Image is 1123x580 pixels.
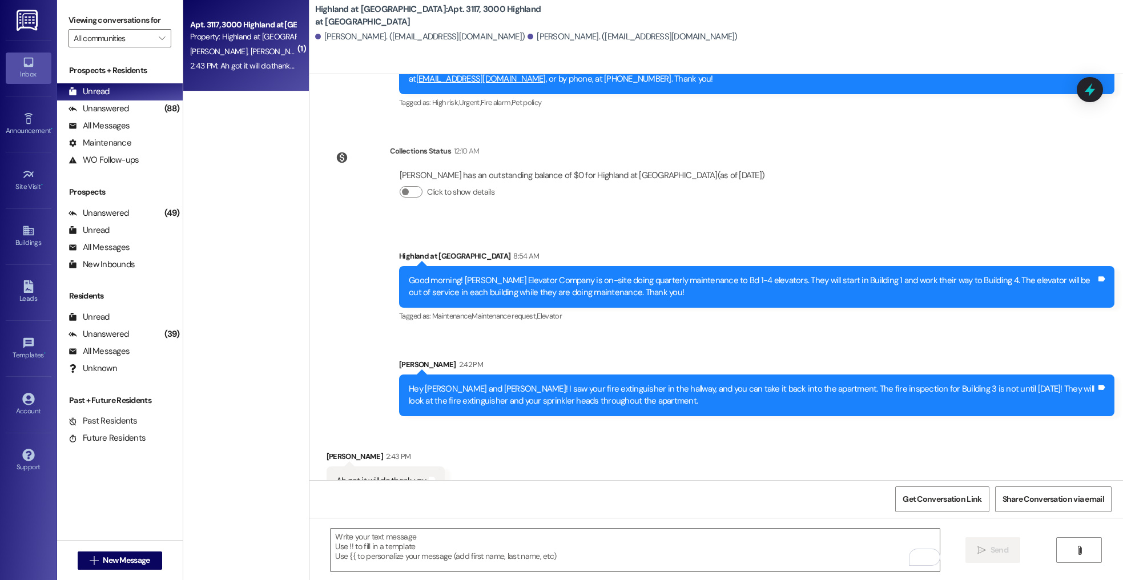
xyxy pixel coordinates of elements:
span: New Message [103,554,150,566]
button: Send [965,537,1021,563]
a: Buildings [6,221,51,252]
a: Support [6,445,51,476]
div: Ah got it will do.thank you [336,475,427,487]
div: New Inbounds [69,259,135,271]
div: (88) [162,100,183,118]
input: All communities [74,29,153,47]
i:  [159,34,165,43]
div: Hey [PERSON_NAME] and [PERSON_NAME]! I saw your fire extinguisher in the hallway, and you can tak... [409,383,1096,408]
button: New Message [78,551,162,570]
div: (49) [162,204,183,222]
label: Click to show details [427,186,494,198]
div: Property: Highland at [GEOGRAPHIC_DATA] [190,31,296,43]
a: [EMAIL_ADDRESS][DOMAIN_NAME] [416,73,546,84]
div: Tagged as: [399,308,1114,324]
div: Past Residents [69,415,138,427]
div: All Messages [69,345,130,357]
div: WO Follow-ups [69,154,139,166]
a: Leads [6,277,51,308]
div: Unanswered [69,103,129,115]
div: All Messages [69,241,130,253]
span: Send [991,544,1008,556]
div: Highland at [GEOGRAPHIC_DATA] [399,250,1114,266]
a: Templates • [6,333,51,364]
a: Site Visit • [6,165,51,196]
div: [PERSON_NAME] [399,359,1114,374]
div: Unread [69,311,110,323]
i:  [90,556,98,565]
label: Viewing conversations for [69,11,171,29]
textarea: To enrich screen reader interactions, please activate Accessibility in Grammarly extension settings [331,529,940,571]
div: Apt. 3117, 3000 Highland at [GEOGRAPHIC_DATA] [190,19,296,31]
div: Unknown [69,362,117,374]
span: Fire alarm , [481,98,512,107]
a: Inbox [6,53,51,83]
div: (39) [162,325,183,343]
span: • [41,181,43,189]
span: • [51,125,53,133]
div: Tagged as: [399,94,1114,111]
div: Unread [69,224,110,236]
span: High risk , [432,98,459,107]
span: Get Conversation Link [903,493,981,505]
div: Unanswered [69,328,129,340]
a: Account [6,389,51,420]
button: Get Conversation Link [895,486,989,512]
span: Pet policy [512,98,542,107]
span: • [44,349,46,357]
div: 12:10 AM [451,145,480,157]
div: [PERSON_NAME] [327,450,445,466]
div: Good morning! [PERSON_NAME] Elevator Company is on-site doing quarterly maintenance to Bd 1-4 ele... [409,275,1096,299]
span: Urgent , [459,98,481,107]
div: [PERSON_NAME] has an outstanding balance of $0 for Highland at [GEOGRAPHIC_DATA] (as of [DATE]) [400,170,765,182]
b: Highland at [GEOGRAPHIC_DATA]: Apt. 3117, 3000 Highland at [GEOGRAPHIC_DATA] [315,3,544,28]
div: All Messages [69,120,130,132]
span: [PERSON_NAME] [250,46,307,57]
div: 8:54 AM [510,250,539,262]
div: Unread [69,86,110,98]
span: Maintenance request , [472,311,537,321]
span: Share Conversation via email [1003,493,1104,505]
img: ResiDesk Logo [17,10,40,31]
button: Share Conversation via email [995,486,1112,512]
i:  [977,546,986,555]
div: Unanswered [69,207,129,219]
div: Prospects [57,186,183,198]
span: Elevator [537,311,562,321]
div: Prospects + Residents [57,65,183,76]
span: Maintenance , [432,311,472,321]
div: 2:43 PM: Ah got it will do.thank you [190,61,304,71]
div: 2:43 PM [383,450,410,462]
div: Past + Future Residents [57,394,183,406]
div: [PERSON_NAME]. ([EMAIL_ADDRESS][DOMAIN_NAME]) [315,31,525,43]
div: Maintenance [69,137,131,149]
div: Collections Status [390,145,451,157]
i:  [1075,546,1084,555]
div: Residents [57,290,183,302]
div: [PERSON_NAME]. ([EMAIL_ADDRESS][DOMAIN_NAME]) [528,31,738,43]
span: [PERSON_NAME] [190,46,251,57]
div: 2:42 PM [456,359,483,370]
div: Future Residents [69,432,146,444]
